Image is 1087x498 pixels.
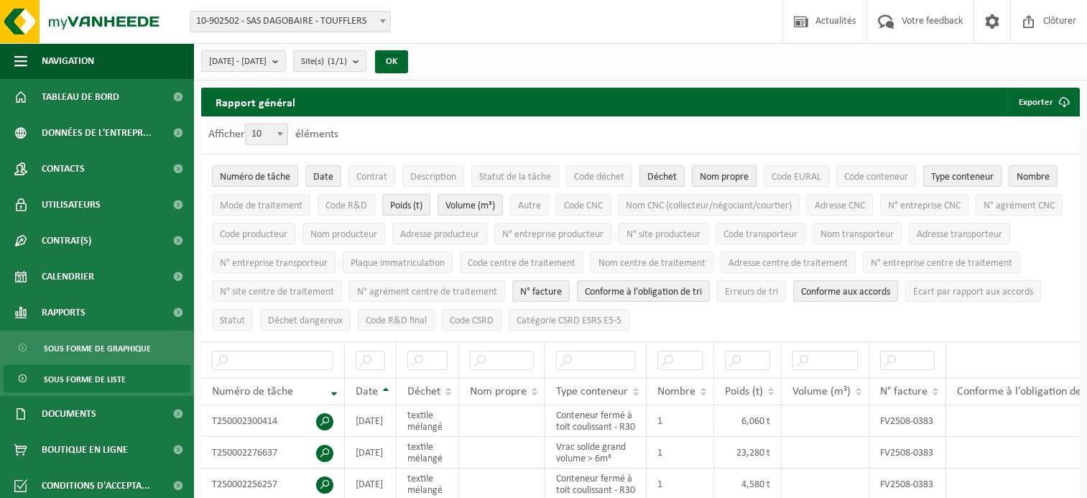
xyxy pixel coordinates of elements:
span: Tableau de bord [42,79,119,115]
button: Code EURALCode EURAL: Activate to sort [764,165,829,187]
span: Conforme aux accords [801,287,890,298]
button: DéchetDéchet: Activate to sort [639,165,685,187]
button: Code R&D finalCode R&amp;D final: Activate to sort [358,309,435,331]
span: Code R&D final [366,315,427,326]
span: N° entreprise CNC [888,200,961,211]
button: Écart par rapport aux accordsÉcart par rapport aux accords: Activate to sort [905,280,1041,302]
span: Numéro de tâche [220,172,290,183]
span: Contrat [356,172,387,183]
span: Navigation [42,43,94,79]
span: Nom CNC (collecteur/négociant/courtier) [626,200,792,211]
span: Déchet [407,386,440,397]
span: 10-902502 - SAS DAGOBAIRE - TOUFFLERS [190,11,390,32]
span: Plaque immatriculation [351,258,445,269]
span: N° facture [520,287,562,298]
td: 6,060 t [714,405,782,437]
button: Statut de la tâcheStatut de la tâche: Activate to sort [471,165,559,187]
button: Erreurs de triErreurs de tri: Activate to sort [717,280,786,302]
span: Numéro de tâche [212,386,293,397]
span: Code centre de traitement [468,258,575,269]
button: Code conteneurCode conteneur: Activate to sort [836,165,916,187]
button: [DATE] - [DATE] [201,50,286,72]
span: Date [313,172,333,183]
td: textile mélangé [397,405,459,437]
span: Description [410,172,456,183]
span: Catégorie CSRD ESRS E5-5 [517,315,621,326]
span: Nom transporteur [820,229,894,240]
button: N° site centre de traitementN° site centre de traitement: Activate to sort [212,280,342,302]
span: Mode de traitement [220,200,302,211]
span: Nombre [657,386,695,397]
span: N° agrément CNC [984,200,1055,211]
span: 10 [245,124,288,145]
td: 23,280 t [714,437,782,469]
td: Conteneur fermé à toit coulissant - R30 [545,405,647,437]
count: (1/1) [328,57,347,66]
a: Sous forme de graphique [4,334,190,361]
button: Site(s)(1/1) [293,50,366,72]
span: Documents [42,396,96,432]
button: Nom CNC (collecteur/négociant/courtier)Nom CNC (collecteur/négociant/courtier): Activate to sort [618,194,800,216]
button: N° entreprise producteurN° entreprise producteur: Activate to sort [494,223,611,244]
span: Code R&D [325,200,367,211]
span: Boutique en ligne [42,432,128,468]
button: Conforme aux accords : Activate to sort [793,280,898,302]
button: Adresse producteurAdresse producteur: Activate to sort [392,223,487,244]
button: ContratContrat: Activate to sort [348,165,395,187]
button: DescriptionDescription: Activate to sort [402,165,464,187]
span: Statut de la tâche [479,172,551,183]
span: 10-902502 - SAS DAGOBAIRE - TOUFFLERS [190,11,391,32]
span: Code transporteur [723,229,797,240]
span: Contacts [42,151,85,187]
button: N° factureN° facture: Activate to sort [512,280,570,302]
button: Exporter [1007,88,1078,116]
h2: Rapport général [201,88,310,116]
button: N° entreprise CNCN° entreprise CNC: Activate to sort [880,194,968,216]
span: Poids (t) [725,386,763,397]
span: Conforme à l’obligation de tri [585,287,702,298]
button: Catégorie CSRD ESRS E5-5Catégorie CSRD ESRS E5-5: Activate to sort [509,309,629,331]
button: Code transporteurCode transporteur: Activate to sort [716,223,805,244]
span: Sous forme de liste [44,366,126,393]
button: Nom centre de traitementNom centre de traitement: Activate to sort [591,252,713,273]
span: N° site centre de traitement [220,287,334,298]
span: Nom propre [700,172,749,183]
button: Volume (m³)Volume (m³): Activate to sort [438,194,503,216]
span: Écart par rapport aux accords [913,287,1033,298]
span: Nombre [1017,172,1050,183]
a: Sous forme de liste [4,365,190,392]
button: NombreNombre: Activate to sort [1009,165,1058,187]
span: N° site producteur [626,229,700,240]
span: Type conteneur [556,386,628,397]
button: Code centre de traitementCode centre de traitement: Activate to sort [460,252,583,273]
span: N° entreprise transporteur [220,258,328,269]
span: Calendrier [42,259,94,295]
button: N° entreprise centre de traitementN° entreprise centre de traitement: Activate to sort [863,252,1020,273]
span: Poids (t) [390,200,422,211]
span: Site(s) [301,51,347,73]
button: Code R&DCode R&amp;D: Activate to sort [318,194,375,216]
span: Adresse transporteur [917,229,1002,240]
button: N° agrément centre de traitementN° agrément centre de traitement: Activate to sort [349,280,505,302]
button: Nom propreNom propre: Activate to sort [692,165,757,187]
td: [DATE] [345,437,397,469]
button: Code producteurCode producteur: Activate to sort [212,223,295,244]
button: DateDate: Activate to sort [305,165,341,187]
span: Code déchet [574,172,624,183]
span: Erreurs de tri [725,287,778,298]
button: AutreAutre: Activate to sort [510,194,549,216]
span: 10 [246,124,287,144]
span: Type conteneur [931,172,994,183]
td: 1 [647,405,714,437]
span: Données de l'entrepr... [42,115,152,151]
button: N° site producteurN° site producteur : Activate to sort [619,223,708,244]
span: [DATE] - [DATE] [209,51,267,73]
button: Code CSRDCode CSRD: Activate to sort [442,309,501,331]
td: FV2508-0383 [869,405,946,437]
span: Adresse producteur [400,229,479,240]
span: Code conteneur [844,172,908,183]
span: Code CNC [564,200,603,211]
button: Numéro de tâcheNuméro de tâche: Activate to remove sorting [212,165,298,187]
span: N° entreprise producteur [502,229,603,240]
button: Conforme à l’obligation de tri : Activate to sort [577,280,710,302]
